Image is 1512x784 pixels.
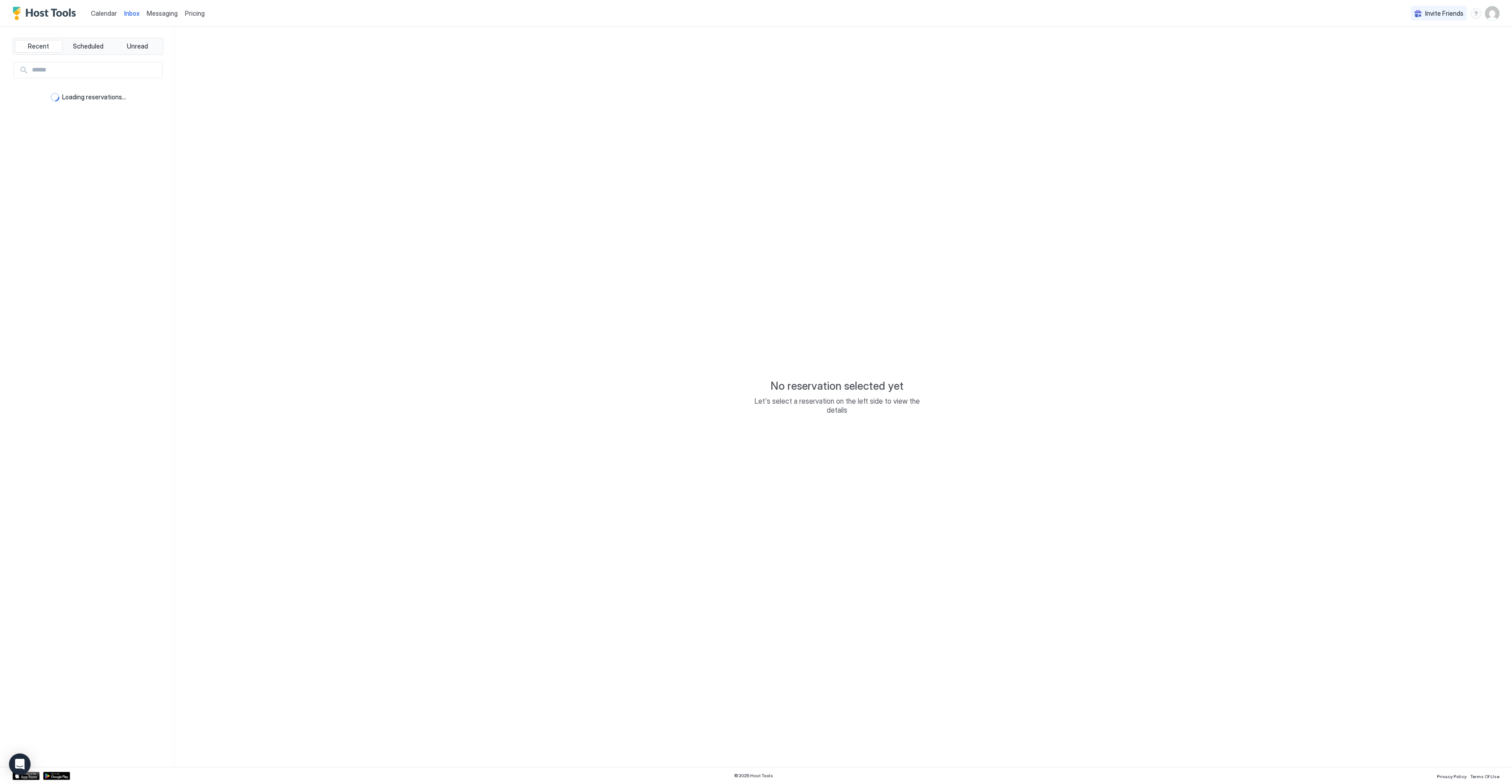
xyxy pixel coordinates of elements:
span: Scheduled [73,42,103,50]
span: Messaging [147,9,178,17]
a: Terms Of Use [1470,771,1499,780]
a: Messaging [147,9,178,18]
span: Terms Of Use [1470,774,1499,779]
span: Pricing [185,9,205,18]
div: menu [1471,8,1481,19]
input: Input Field [28,62,162,78]
a: Inbox [124,9,139,18]
button: Recent [15,40,63,53]
button: Scheduled [64,40,112,53]
span: Unread [127,42,148,50]
span: Let's select a reservation on the left side to view the details [747,396,927,414]
span: Calendar [91,9,117,17]
div: User profile [1485,6,1499,21]
span: Invite Friends [1425,9,1463,18]
span: Privacy Policy [1437,774,1467,779]
span: © 2025 Host Tools [734,773,773,779]
a: Calendar [91,9,117,18]
a: Google Play Store [43,772,70,780]
button: Unread [113,40,161,53]
span: Recent [28,42,49,50]
span: Inbox [124,9,139,17]
div: Open Intercom Messenger [9,753,31,775]
div: tab-group [13,38,163,55]
div: loading [50,93,59,102]
span: Loading reservations... [62,93,126,101]
a: App Store [13,772,40,780]
a: Host Tools Logo [13,7,80,20]
span: No reservation selected yet [770,379,904,393]
a: Privacy Policy [1437,771,1467,780]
